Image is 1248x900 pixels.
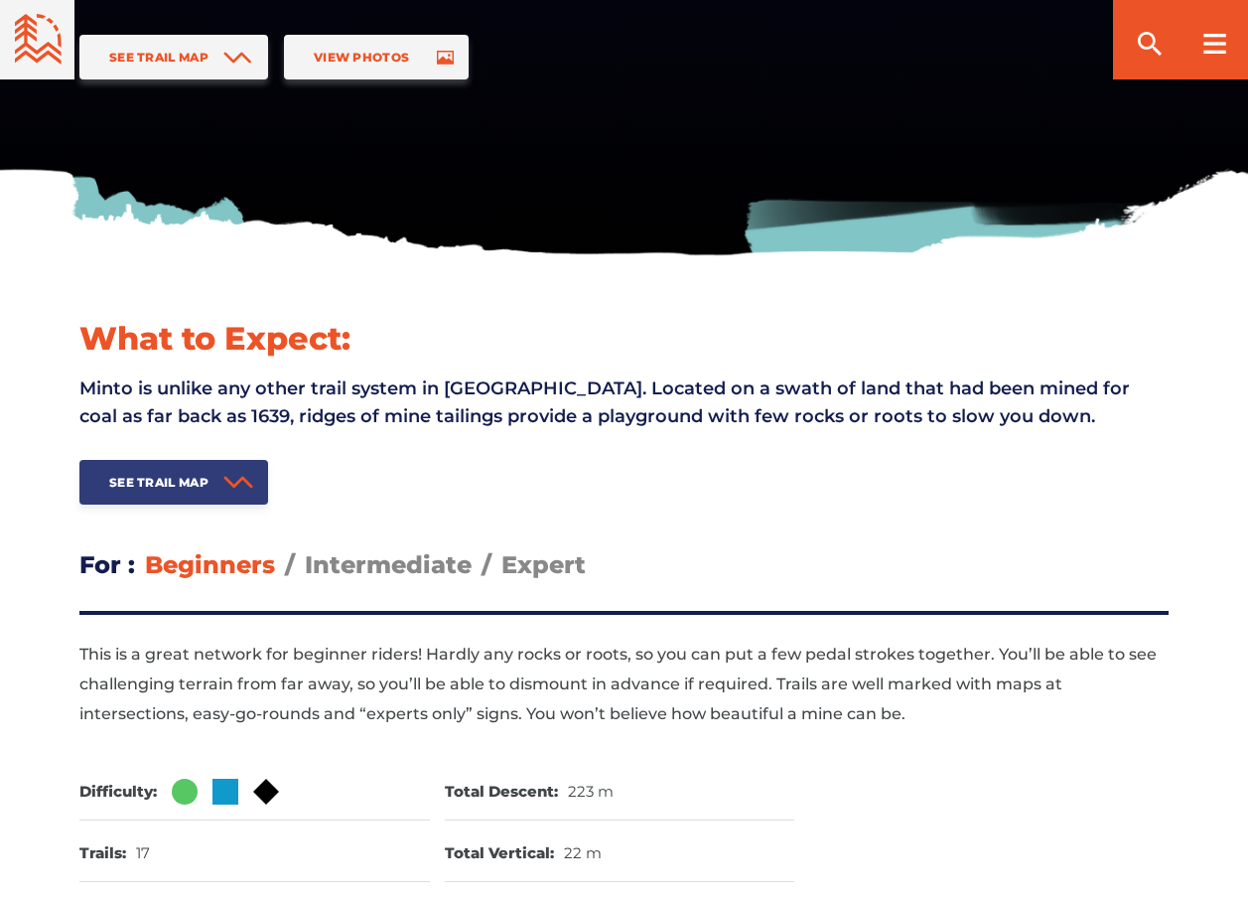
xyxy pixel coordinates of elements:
span: See Trail Map [109,475,208,490]
ion-icon: search [1134,28,1166,60]
dt: Trails: [79,843,126,863]
a: View Photos [284,35,469,79]
span: Expert [501,550,586,579]
dt: Total Vertical: [445,843,554,863]
a: See Trail Map [79,460,268,505]
dd: 22 m [564,843,602,863]
dd: 223 m [568,782,614,802]
h1: What to Expect: [79,318,1169,360]
h3: For [79,544,135,586]
span: Intermediate [305,550,472,579]
img: Black Diamond [253,779,279,805]
img: Blue Square [212,779,238,805]
img: Green Circle [172,779,198,805]
a: See Trail Map [79,35,268,79]
span: View Photos [314,50,409,65]
span: See Trail Map [109,50,208,65]
: This is a great network for beginner riders! Hardly any rocks or roots, so you can put a few peda... [79,645,1157,723]
span: Beginners [145,550,275,579]
dt: Total Descent: [445,782,558,802]
dd: 17 [136,843,150,863]
span: Minto is unlike any other trail system in [GEOGRAPHIC_DATA]. Located on a swath of land that had ... [79,377,1130,427]
dt: Difficulty: [79,782,157,802]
